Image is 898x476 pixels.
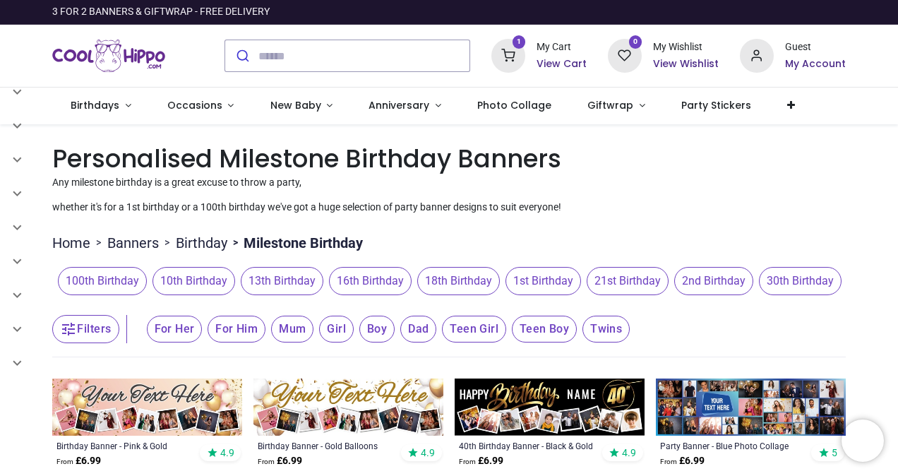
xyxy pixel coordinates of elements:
span: For Her [147,316,203,343]
button: 16th Birthday [323,267,412,295]
span: 100th Birthday [58,267,147,295]
button: Submit [225,40,258,71]
p: whether it's for a 1st birthday or a 100th birthday we've got a huge selection of party banner de... [52,201,845,215]
img: Personalised Happy Birthday Banner - Gold Balloons - 9 Photo Upload [253,379,443,436]
button: 1st Birthday [500,267,581,295]
span: From [56,458,73,465]
button: 10th Birthday [147,267,235,295]
a: 40th Birthday Banner - Black & Gold [459,440,604,451]
span: Birthdays [71,98,119,112]
span: > [159,236,176,250]
a: Birthday Banner - Pink & Gold Balloons [56,440,201,451]
div: Guest [785,40,846,54]
img: Personalised Happy Birthday Banner - Pink & Gold Balloons - 9 Photo Upload [52,379,242,436]
span: From [660,458,677,465]
span: > [90,236,107,250]
span: 5 [832,446,837,459]
span: Teen Boy [512,316,577,343]
span: New Baby [270,98,321,112]
span: 4.9 [220,446,234,459]
a: View Cart [537,57,587,71]
p: Any milestone birthday is a great excuse to throw a party, [52,176,845,190]
sup: 0 [629,35,642,49]
span: 13th Birthday [241,267,323,295]
strong: £ 6.99 [459,454,503,468]
a: Logo of Cool Hippo [52,36,165,76]
span: 30th Birthday [759,267,842,295]
span: 4.9 [421,446,435,459]
a: 1 [491,49,525,61]
button: 21st Birthday [581,267,669,295]
span: 16th Birthday [329,267,412,295]
li: Milestone Birthday [227,233,363,253]
img: Personalised Happy 40th Birthday Banner - Black & Gold - Custom Name & 9 Photo Upload [455,379,645,436]
span: Anniversary [369,98,429,112]
iframe: Brevo live chat [842,420,884,462]
a: Birthday [176,233,227,253]
span: Party Stickers [681,98,751,112]
h1: Personalised Milestone Birthday Banners [52,141,845,176]
span: 18th Birthday [417,267,500,295]
span: Mum [271,316,313,343]
img: Cool Hippo [52,36,165,76]
button: 2nd Birthday [669,267,753,295]
div: My Cart [537,40,587,54]
iframe: Customer reviews powered by Trustpilot [549,5,846,19]
span: Teen Girl [442,316,506,343]
span: Photo Collage [477,98,551,112]
span: Dad [400,316,436,343]
a: Birthday Banner - Gold Balloons [258,440,402,451]
a: Home [52,233,90,253]
strong: £ 6.99 [258,454,302,468]
a: Occasions [149,88,252,124]
button: 100th Birthday [52,267,147,295]
strong: £ 6.99 [56,454,101,468]
button: Filters [52,315,119,343]
span: 1st Birthday [505,267,581,295]
span: From [459,458,476,465]
span: Giftwrap [587,98,633,112]
a: View Wishlist [653,57,719,71]
span: 2nd Birthday [674,267,753,295]
a: Giftwrap [570,88,664,124]
button: 18th Birthday [412,267,500,295]
span: 21st Birthday [587,267,669,295]
strong: £ 6.99 [660,454,705,468]
img: Personalised Party Banner - Blue Photo Collage - Custom Text & 30 Photo Upload [656,379,846,436]
a: Birthdays [52,88,149,124]
span: > [227,236,244,250]
a: Party Banner - Blue Photo Collage [660,440,805,451]
span: 10th Birthday [152,267,235,295]
span: From [258,458,275,465]
a: My Account [785,57,846,71]
span: Occasions [167,98,222,112]
div: 3 FOR 2 BANNERS & GIFTWRAP - FREE DELIVERY [52,5,270,19]
div: My Wishlist [653,40,719,54]
button: 30th Birthday [753,267,842,295]
span: Boy [359,316,395,343]
a: 0 [608,49,642,61]
span: For Him [208,316,265,343]
a: Anniversary [351,88,460,124]
span: Girl [319,316,354,343]
span: 4.9 [622,446,636,459]
span: Twins [582,316,630,343]
a: New Baby [252,88,351,124]
sup: 1 [513,35,526,49]
a: Banners [107,233,159,253]
button: 13th Birthday [235,267,323,295]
